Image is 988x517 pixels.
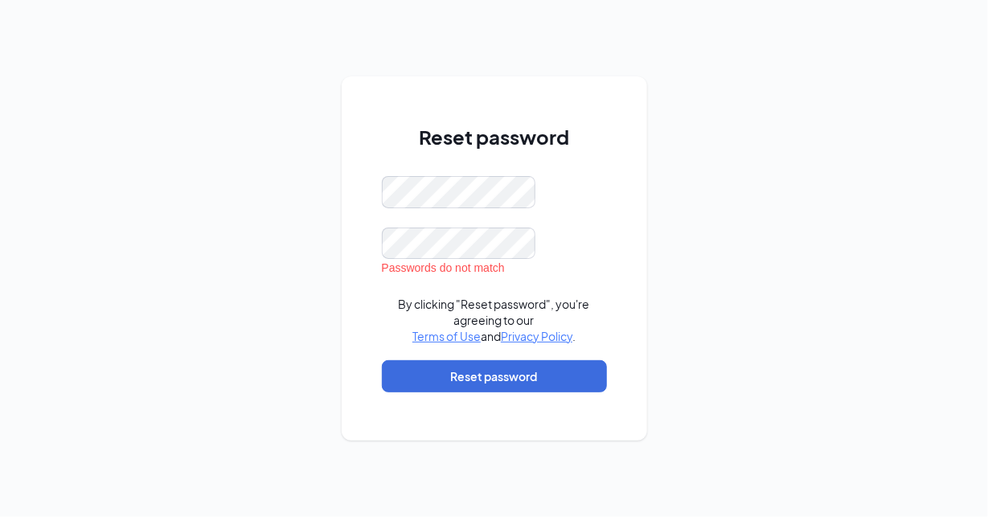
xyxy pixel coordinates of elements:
[382,296,607,344] div: By clicking "Reset password", you're agreeing to our and .
[412,329,481,343] a: Terms of Use
[501,329,572,343] a: Privacy Policy
[382,259,607,277] div: Passwords do not match
[382,123,607,150] h1: Reset password
[382,360,607,392] button: Reset password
